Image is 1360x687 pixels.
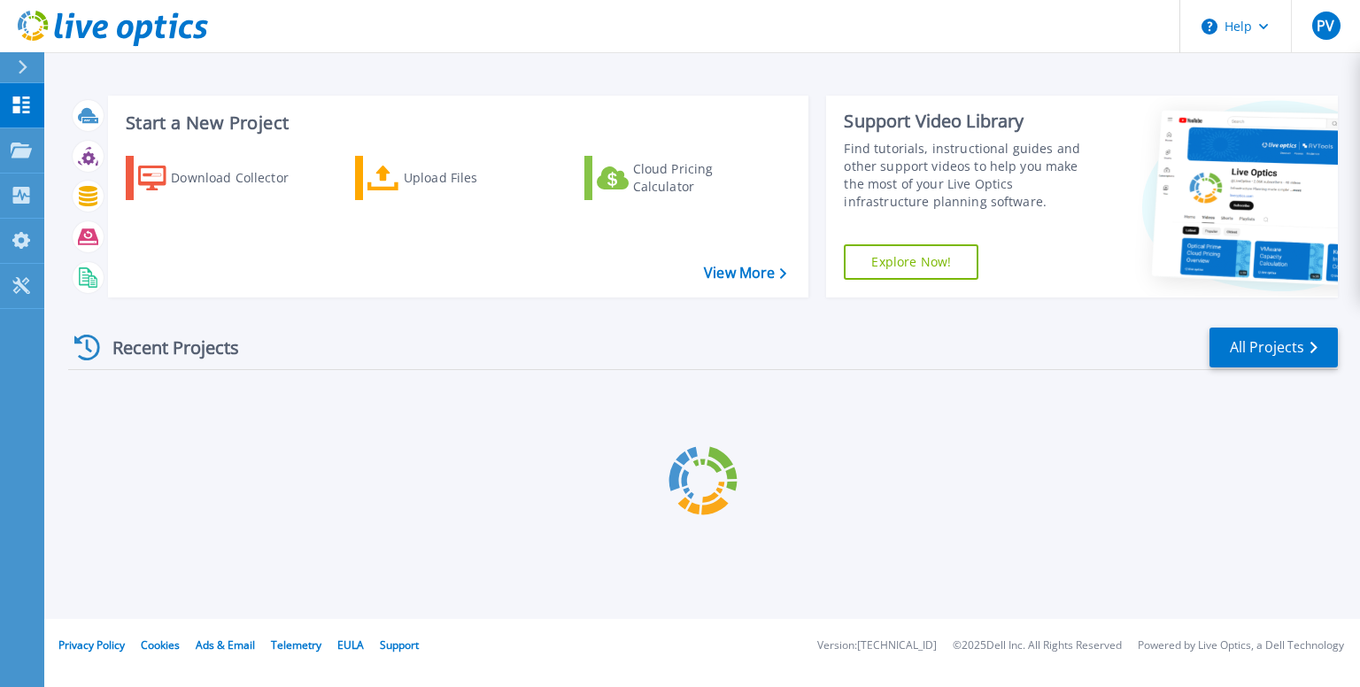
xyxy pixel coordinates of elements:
a: EULA [337,637,364,652]
div: Recent Projects [68,326,263,369]
li: © 2025 Dell Inc. All Rights Reserved [953,640,1122,652]
div: Cloud Pricing Calculator [633,160,775,196]
div: Find tutorials, instructional guides and other support videos to help you make the most of your L... [844,140,1101,211]
a: Privacy Policy [58,637,125,652]
a: Ads & Email [196,637,255,652]
a: Cookies [141,637,180,652]
div: Support Video Library [844,110,1101,133]
h3: Start a New Project [126,113,786,133]
a: All Projects [1209,328,1338,367]
span: PV [1317,19,1334,33]
a: Download Collector [126,156,323,200]
a: Cloud Pricing Calculator [584,156,782,200]
li: Version: [TECHNICAL_ID] [817,640,937,652]
div: Download Collector [171,160,313,196]
a: Upload Files [355,156,552,200]
a: Support [380,637,419,652]
a: View More [704,265,786,282]
a: Telemetry [271,637,321,652]
a: Explore Now! [844,244,978,280]
li: Powered by Live Optics, a Dell Technology [1138,640,1344,652]
div: Upload Files [404,160,545,196]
